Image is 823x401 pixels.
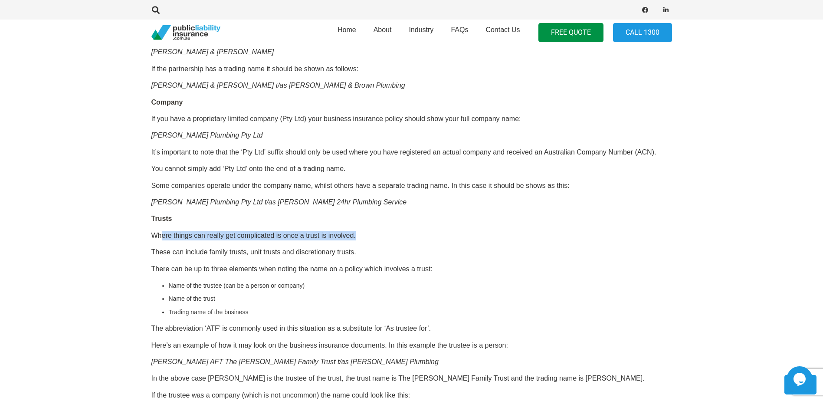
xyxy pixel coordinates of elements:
em: [PERSON_NAME] & [PERSON_NAME] [151,48,274,56]
p: These can include family trusts, unit trusts and discretionary trusts. [151,247,672,257]
p: You cannot simply add ‘Pty Ltd’ onto the end of a trading name. [151,164,672,174]
strong: Trusts [151,215,172,222]
span: FAQs [451,26,468,33]
p: Some companies operate under the company name, whilst others have a separate trading name. In thi... [151,181,672,191]
a: Call 1300 [613,23,672,43]
span: About [374,26,392,33]
p: There can be up to three elements when noting the name on a policy which involves a trust: [151,264,672,274]
a: FAQs [442,17,477,48]
li: Name of the trustee (can be a person or company) [169,281,672,290]
a: Contact Us [477,17,528,48]
a: Search [148,6,165,14]
li: Trading name of the business [169,307,672,317]
em: [PERSON_NAME] Plumbing Pty Ltd [151,131,263,139]
a: Home [329,17,365,48]
a: Facebook [639,4,651,16]
p: It’s important to note that the ‘Pty Ltd’ suffix should only be used where you have registered an... [151,148,672,157]
iframe: chat widget [787,366,814,392]
a: pli_logotransparent [151,25,220,40]
a: FREE QUOTE [538,23,603,43]
a: Industry [400,17,442,48]
a: Back to top [784,375,816,394]
em: [PERSON_NAME] & [PERSON_NAME] t/as [PERSON_NAME] & Brown Plumbing [151,82,405,89]
p: The abbreviation ‘ATF’ is commonly used in this situation as a substitute for ‘As trustee for’. [151,324,672,333]
a: LinkedIn [660,4,672,16]
strong: Company [151,99,183,106]
li: Name of the trust [169,294,672,303]
p: In the above case [PERSON_NAME] is the trustee of the trust, the trust name is The [PERSON_NAME] ... [151,374,672,383]
p: Here’s an example of how it may look on the business insurance documents. In this example the tru... [151,341,672,350]
a: About [365,17,400,48]
p: If the partnership has a trading name it should be shown as follows: [151,64,672,74]
span: Industry [409,26,433,33]
span: Home [338,26,356,33]
em: [PERSON_NAME] AFT The [PERSON_NAME] Family Trust t/as [PERSON_NAME] Plumbing [151,358,439,365]
span: Contact Us [485,26,520,33]
em: [PERSON_NAME] Plumbing Pty Ltd t/as [PERSON_NAME] 24hr Plumbing Service [151,198,407,206]
p: If the trustee was a company (which is not uncommon) the name could look like this: [151,391,672,400]
p: Where things can really get complicated is once a trust is involved. [151,231,672,240]
p: If you have a proprietary limited company (Pty Ltd) your business insurance policy should show yo... [151,114,672,124]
